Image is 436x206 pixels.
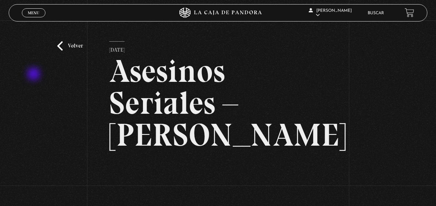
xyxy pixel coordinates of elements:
a: View your shopping cart [405,8,414,17]
p: [DATE] [109,41,125,55]
a: Buscar [368,11,384,15]
a: Volver [57,41,83,51]
h2: Asesinos Seriales – [PERSON_NAME] [109,55,327,151]
span: Menu [28,11,39,15]
span: Cerrar [26,17,42,22]
span: [PERSON_NAME] [309,9,352,17]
